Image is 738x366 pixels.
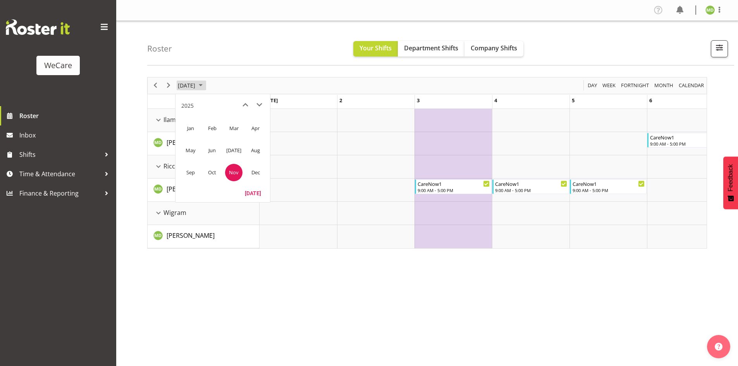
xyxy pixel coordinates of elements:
[678,81,705,90] span: calendar
[167,231,215,240] a: [PERSON_NAME]
[149,77,162,94] div: previous period
[150,81,161,90] button: Previous
[620,81,650,90] span: Fortnight
[494,97,497,104] span: Tuesday, November 4, 2025
[167,184,215,194] a: [PERSON_NAME]
[261,97,278,104] span: Saturday, November 1, 2025
[19,110,112,122] span: Roster
[404,44,458,52] span: Department Shifts
[19,129,112,141] span: Inbox
[587,81,599,90] button: Timeline Day
[240,187,266,198] button: Today
[572,97,575,104] span: Wednesday, November 5, 2025
[163,115,176,124] span: Ilam
[19,168,101,180] span: Time & Attendance
[398,41,464,57] button: Department Shifts
[44,60,72,71] div: WeCare
[6,19,70,35] img: Rosterit website logo
[177,81,206,90] button: November 2025
[715,343,723,351] img: help-xxl-2.png
[471,44,517,52] span: Company Shifts
[339,97,342,104] span: Sunday, November 2, 2025
[182,120,199,137] span: Jan
[711,40,728,57] button: Filter Shifts
[418,180,490,187] div: CareNow1
[177,81,196,90] span: [DATE]
[182,164,199,181] span: Sep
[464,41,523,57] button: Company Shifts
[620,81,650,90] button: Fortnight
[175,77,207,94] div: November 2025
[417,97,420,104] span: Monday, November 3, 2025
[148,202,260,225] td: Wigram resource
[570,179,647,194] div: Marie-Claire Dickson-Bakker"s event - CareNow1 Begin From Wednesday, November 5, 2025 at 9:00:00 ...
[181,98,194,113] div: title
[573,180,645,187] div: CareNow1
[573,187,645,193] div: 9:00 AM - 5:00 PM
[653,81,675,90] button: Timeline Month
[360,44,392,52] span: Your Shifts
[163,162,191,171] span: Riccarton
[163,81,174,90] button: Next
[238,98,252,112] button: previous month
[602,81,616,90] span: Week
[182,142,199,159] span: May
[247,164,264,181] span: Dec
[19,149,101,160] span: Shifts
[587,81,598,90] span: Day
[705,5,715,15] img: marie-claire-dickson-bakker11590.jpg
[225,164,243,181] span: Nov
[203,120,221,137] span: Feb
[654,81,674,90] span: Month
[167,185,215,193] span: [PERSON_NAME]
[649,97,652,104] span: Thursday, November 6, 2025
[678,81,705,90] button: Month
[225,142,243,159] span: [DATE]
[252,98,266,112] button: next month
[727,164,734,191] span: Feedback
[148,225,260,248] td: Marie-Claire Dickson-Bakker resource
[19,187,101,199] span: Finance & Reporting
[148,109,260,132] td: Ilam resource
[162,77,175,94] div: next period
[647,133,724,148] div: Marie-Claire Dickson-Bakker"s event - CareNow1 Begin From Thursday, November 6, 2025 at 9:00:00 A...
[353,41,398,57] button: Your Shifts
[223,162,244,184] td: November 2025
[495,180,567,187] div: CareNow1
[203,164,221,181] span: Oct
[163,208,186,217] span: Wigram
[247,120,264,137] span: Apr
[148,132,260,155] td: Marie-Claire Dickson-Bakker resource
[650,133,722,141] div: CareNow1
[148,155,260,179] td: Riccarton resource
[415,179,492,194] div: Marie-Claire Dickson-Bakker"s event - CareNow1 Begin From Monday, November 3, 2025 at 9:00:00 AM ...
[650,141,722,147] div: 9:00 AM - 5:00 PM
[225,120,243,137] span: Mar
[147,44,172,53] h4: Roster
[723,156,738,209] button: Feedback - Show survey
[492,179,569,194] div: Marie-Claire Dickson-Bakker"s event - CareNow1 Begin From Tuesday, November 4, 2025 at 9:00:00 AM...
[167,138,215,147] a: [PERSON_NAME]
[148,179,260,202] td: Marie-Claire Dickson-Bakker resource
[147,77,707,249] div: of November 2025
[418,187,490,193] div: 9:00 AM - 5:00 PM
[601,81,617,90] button: Timeline Week
[203,142,221,159] span: Jun
[495,187,567,193] div: 9:00 AM - 5:00 PM
[247,142,264,159] span: Aug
